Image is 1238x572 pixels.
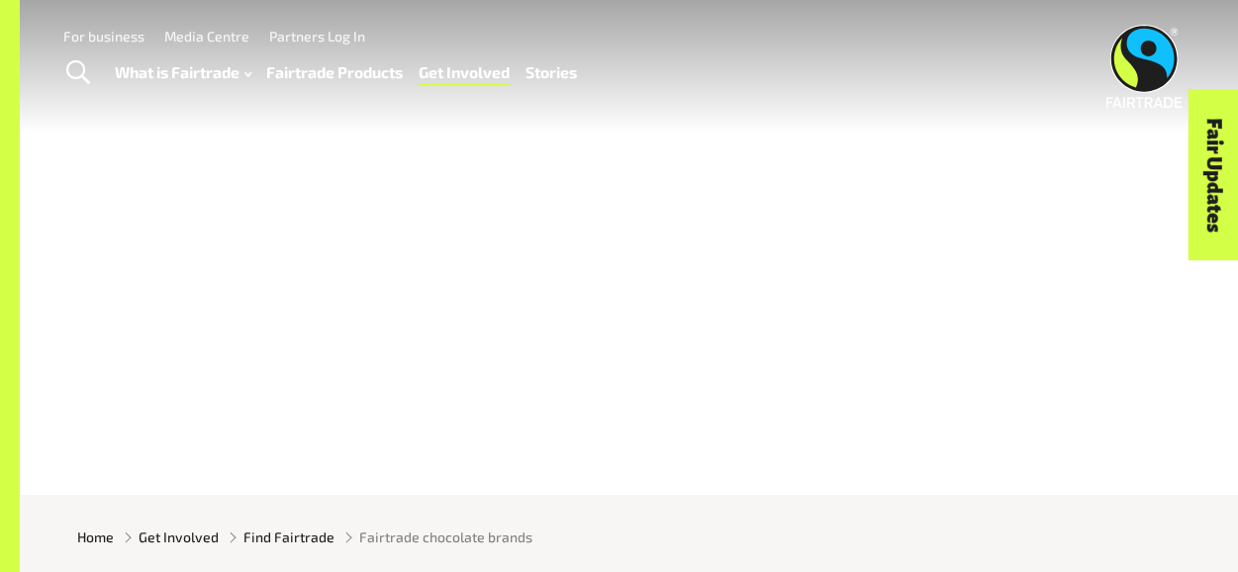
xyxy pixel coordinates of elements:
[63,28,144,45] a: For business
[269,28,365,45] a: Partners Log In
[115,58,251,86] a: What is Fairtrade
[1106,25,1183,108] img: Fairtrade Australia New Zealand logo
[139,526,219,547] a: Get Involved
[77,526,114,547] a: Home
[53,48,102,98] a: Toggle Search
[419,58,510,86] a: Get Involved
[359,526,532,547] span: Fairtrade chocolate brands
[525,58,577,86] a: Stories
[266,58,403,86] a: Fairtrade Products
[243,526,334,547] a: Find Fairtrade
[164,28,249,45] a: Media Centre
